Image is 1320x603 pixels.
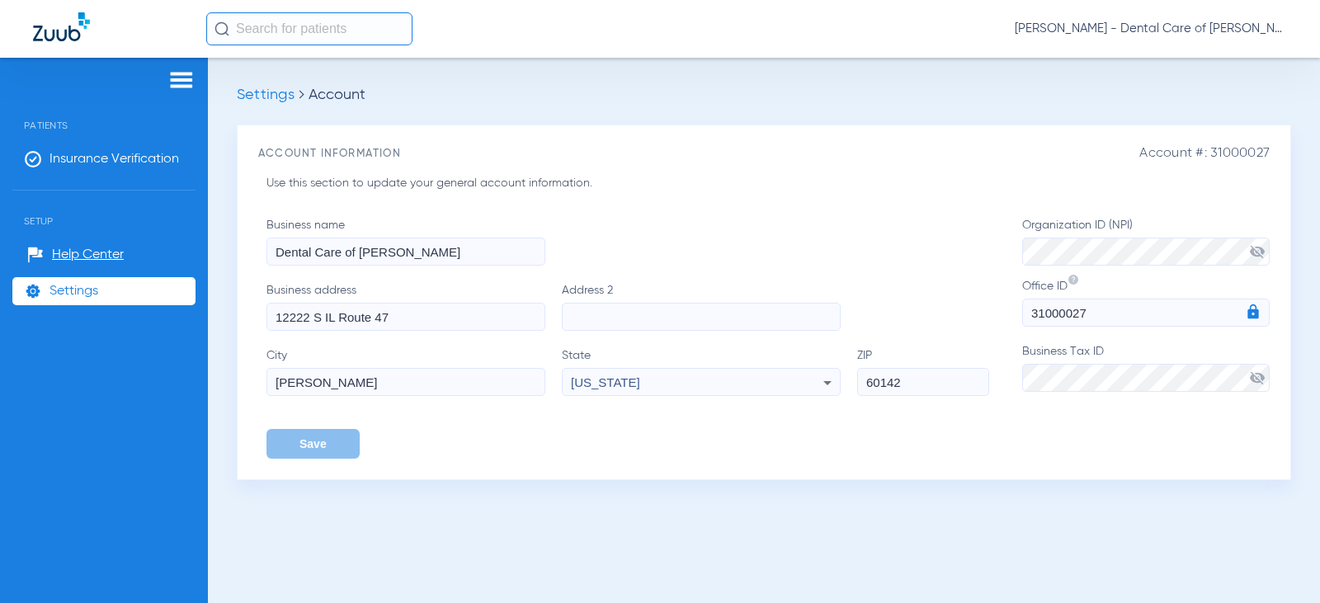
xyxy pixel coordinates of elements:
[266,368,545,396] input: City
[1139,146,1270,162] span: Account #: 31000027
[266,217,562,266] label: Business name
[1249,370,1266,386] span: visibility_off
[206,12,412,45] input: Search for patients
[1015,21,1287,37] span: [PERSON_NAME] - Dental Care of [PERSON_NAME]
[49,283,98,299] span: Settings
[266,238,545,266] input: Business name
[1022,280,1068,292] span: Office ID
[266,429,360,459] button: Save
[52,247,124,263] span: Help Center
[12,95,196,131] span: Patients
[1022,238,1270,266] input: Organization ID (NPI)visibility_off
[562,282,857,331] label: Address 2
[27,247,124,263] a: Help Center
[33,12,90,41] img: Zuub Logo
[857,368,989,396] input: ZIP
[237,87,295,102] span: Settings
[266,347,562,396] label: City
[214,21,229,36] img: Search Icon
[1022,364,1270,392] input: Business Tax IDvisibility_off
[1068,274,1079,285] img: help-small-gray.svg
[49,151,179,167] span: Insurance Verification
[1022,299,1270,327] input: Office ID
[571,375,640,389] span: [US_STATE]
[562,303,841,331] input: Address 2
[309,87,365,102] span: Account
[857,347,989,396] label: ZIP
[1022,217,1270,266] label: Organization ID (NPI)
[266,282,562,331] label: Business address
[1249,243,1266,260] span: visibility_off
[266,303,545,331] input: Business address
[1022,343,1270,392] label: Business Tax ID
[266,175,818,192] p: Use this section to update your general account information.
[1245,304,1261,320] img: lock-blue.svg
[168,70,195,90] img: hamburger-icon
[562,347,857,396] label: State
[12,191,196,227] span: Setup
[258,146,1270,163] h3: Account Information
